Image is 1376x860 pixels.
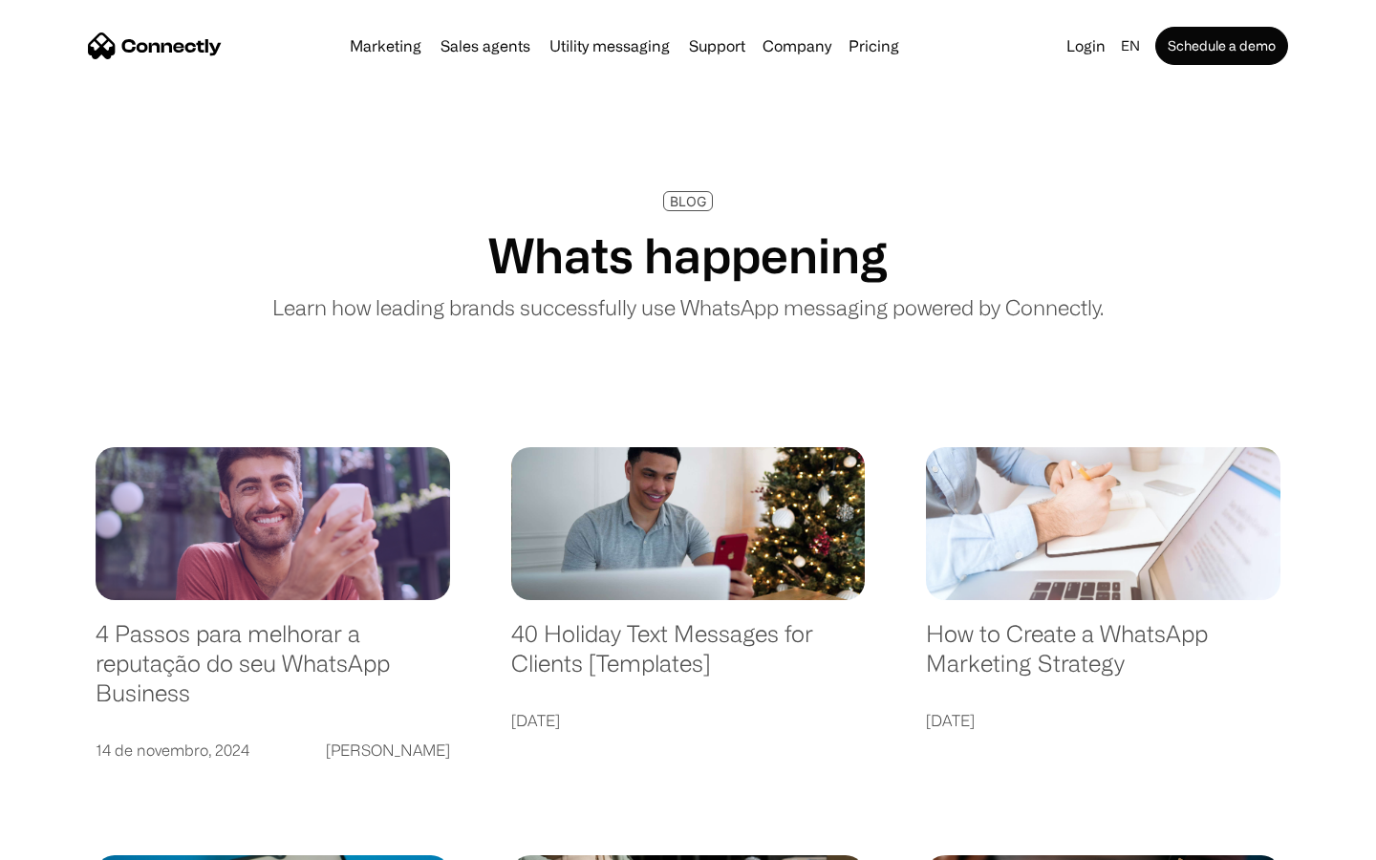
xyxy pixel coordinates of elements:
a: 4 Passos para melhorar a reputação do seu WhatsApp Business [96,619,450,726]
a: Utility messaging [542,38,677,54]
aside: Language selected: English [19,827,115,853]
div: [PERSON_NAME] [326,737,450,763]
div: BLOG [670,194,706,208]
a: How to Create a WhatsApp Marketing Strategy [926,619,1280,697]
div: [DATE] [926,707,975,734]
a: Support [681,38,753,54]
div: 14 de novembro, 2024 [96,737,249,763]
p: Learn how leading brands successfully use WhatsApp messaging powered by Connectly. [272,291,1104,323]
a: Marketing [342,38,429,54]
h1: Whats happening [488,226,888,284]
div: Company [763,32,831,59]
a: Sales agents [433,38,538,54]
div: en [1121,32,1140,59]
a: Login [1059,32,1113,59]
a: 40 Holiday Text Messages for Clients [Templates] [511,619,866,697]
div: [DATE] [511,707,560,734]
ul: Language list [38,827,115,853]
a: Pricing [841,38,907,54]
a: Schedule a demo [1155,27,1288,65]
